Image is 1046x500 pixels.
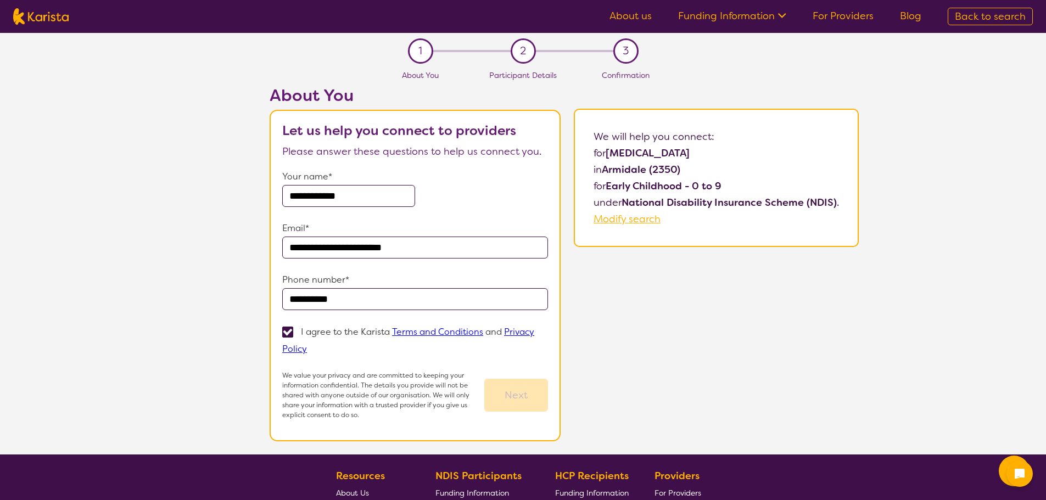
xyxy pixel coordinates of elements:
[402,70,439,80] span: About You
[282,370,484,420] p: We value your privacy and are committed to keeping your information confidential. The details you...
[336,488,369,498] span: About Us
[594,178,839,194] p: for
[392,326,483,338] a: Terms and Conditions
[282,326,534,355] p: I agree to the Karista and
[594,194,839,211] p: under .
[282,143,548,160] p: Please answer these questions to help us connect you.
[606,147,690,160] b: [MEDICAL_DATA]
[270,86,561,105] h2: About You
[655,488,701,498] span: For Providers
[606,179,721,193] b: Early Childhood - 0 to 9
[623,43,629,59] span: 3
[594,212,661,226] a: Modify search
[622,196,837,209] b: National Disability Insurance Scheme (NDIS)
[900,9,921,23] a: Blog
[282,168,548,185] p: Your name*
[594,161,839,178] p: in
[948,8,1033,25] a: Back to search
[282,220,548,237] p: Email*
[813,9,874,23] a: For Providers
[609,9,652,23] a: About us
[13,8,69,25] img: Karista logo
[655,469,700,482] b: Providers
[602,163,680,176] b: Armidale (2350)
[955,10,1026,23] span: Back to search
[602,70,650,80] span: Confirmation
[555,488,629,498] span: Funding Information
[418,43,422,59] span: 1
[282,272,548,288] p: Phone number*
[435,488,509,498] span: Funding Information
[678,9,786,23] a: Funding Information
[489,70,557,80] span: Participant Details
[555,469,629,482] b: HCP Recipients
[282,122,516,139] b: Let us help you connect to providers
[435,469,522,482] b: NDIS Participants
[594,128,839,145] p: We will help you connect:
[520,43,526,59] span: 2
[999,456,1030,486] button: Channel Menu
[594,145,839,161] p: for
[336,469,385,482] b: Resources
